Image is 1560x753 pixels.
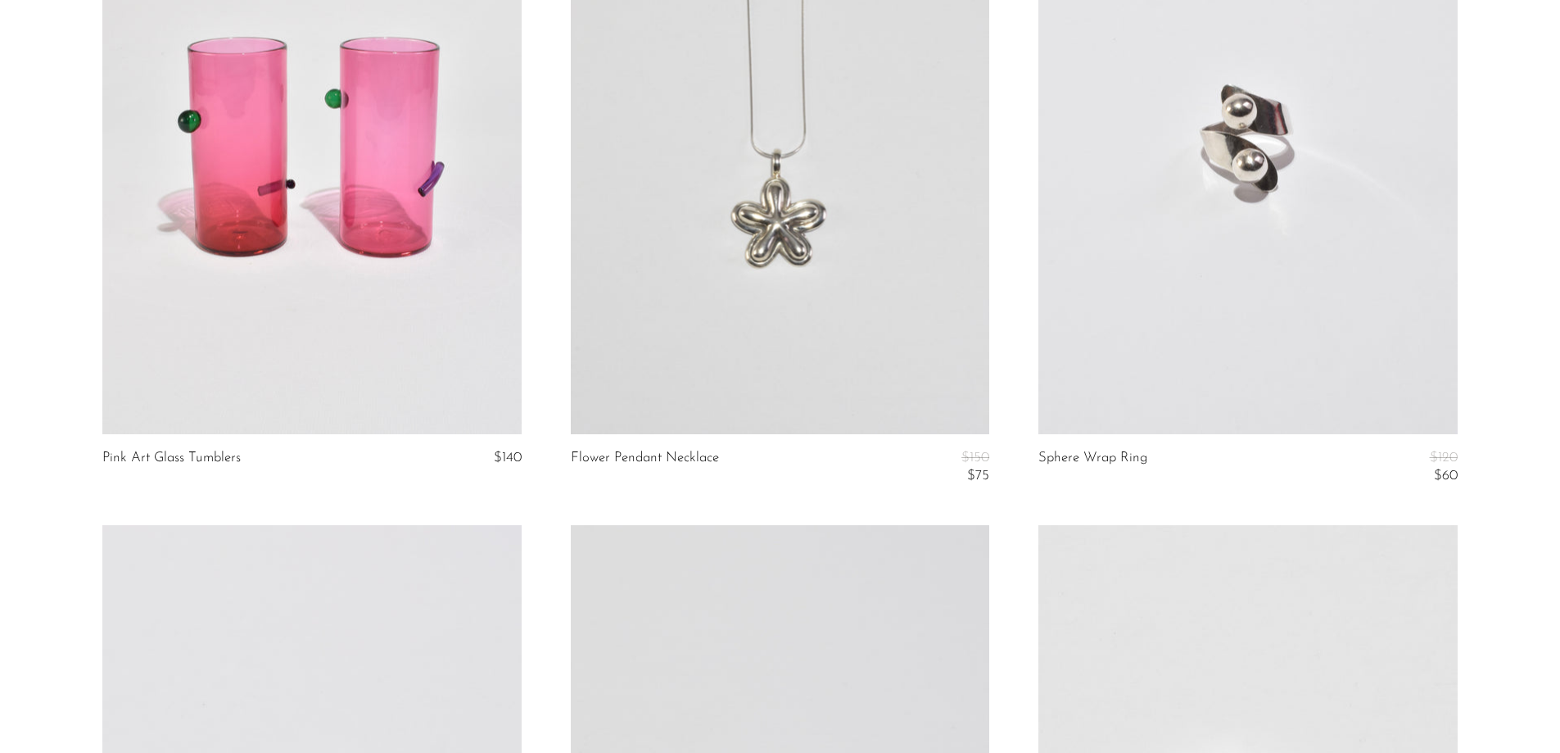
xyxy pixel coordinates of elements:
span: $60 [1434,469,1458,483]
a: Flower Pendant Necklace [571,451,719,484]
span: $120 [1430,451,1458,465]
span: $140 [494,451,522,465]
a: Pink Art Glass Tumblers [102,451,241,465]
span: $150 [961,451,989,465]
a: Sphere Wrap Ring [1038,451,1147,484]
span: $75 [967,469,989,483]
